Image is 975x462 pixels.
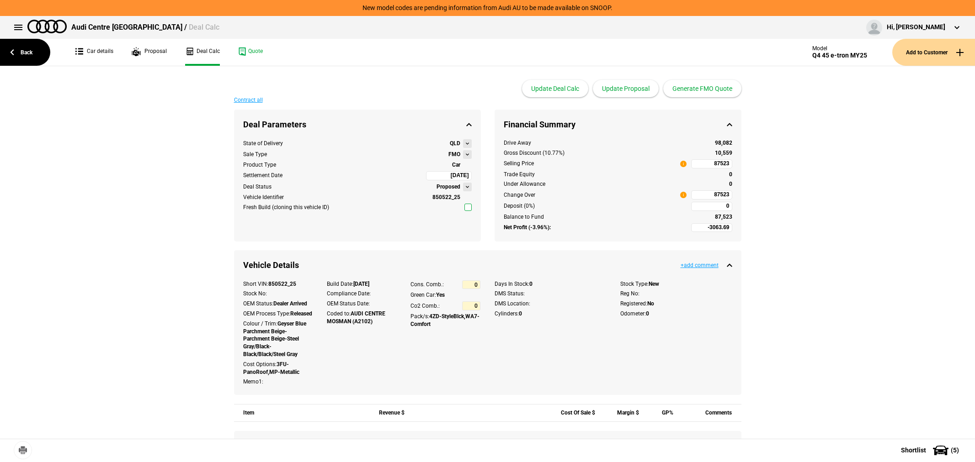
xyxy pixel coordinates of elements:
div: Product Type [243,161,276,169]
div: Hi, [PERSON_NAME] [887,23,945,32]
strong: New [649,281,659,287]
strong: 0 [519,310,522,317]
button: Add to Customer [892,39,975,66]
div: Change Over [504,191,535,199]
div: Under Allowance [504,180,687,188]
span: i [680,161,687,167]
strong: Yes [436,292,445,298]
div: DMS Location: [495,300,607,308]
strong: FMO [448,151,460,158]
div: OEM Status: [243,300,313,308]
div: Stock No: [243,290,313,298]
div: Compliance Date: [327,290,397,298]
span: Shortlist [901,447,926,453]
div: Days In Stock: [495,280,607,288]
div: Cost Options: [243,361,313,376]
div: Margin $ [605,404,639,421]
button: +add comment [681,262,719,268]
div: Pack/s: [410,313,480,328]
button: Update Proposal [593,80,659,97]
strong: QLD [450,140,460,147]
span: Deal Calc [189,23,219,31]
div: Drive Away [504,139,687,147]
div: Item [243,404,361,421]
div: Sale Type [243,151,267,158]
button: Contract all [234,97,263,103]
span: i [680,192,687,198]
strong: 4ZD-StyleBlck,WA7-Comfort [410,313,480,327]
div: Deposit (0%) [504,202,687,210]
strong: 0 [729,181,732,187]
input: 87523 [691,159,732,168]
div: DMS Status: [495,290,607,298]
span: ( 5 ) [951,447,959,453]
a: Quote [238,39,263,66]
button: Shortlist(5) [887,439,975,462]
div: Reg No: [620,290,732,298]
div: Revenue $ [370,404,405,421]
div: Gross Discount (10.77%) [504,149,687,157]
input: 87523 [691,190,732,199]
div: Memo1: [243,378,313,386]
div: Stock Type: [620,280,732,288]
strong: [DATE] [353,281,369,287]
div: Balance to Fund [504,213,687,221]
strong: 0 [529,281,533,287]
strong: Net Profit (-3.96%): [504,224,551,231]
div: Green Car: [410,291,480,299]
div: Odometer: [620,310,732,318]
button: Update Deal Calc [522,80,588,97]
div: Short VIN: [243,280,313,288]
strong: 98,082 [715,140,732,146]
strong: Car [452,162,460,168]
div: Trade Equity [504,171,687,178]
strong: Dealer Arrived [273,300,307,307]
strong: Proposed [437,183,460,191]
div: State of Delivery [243,140,283,147]
input: -3063.69 [691,223,732,232]
div: Model [812,45,867,52]
div: Co2 Comb.: [410,302,440,310]
a: Proposal [132,39,167,66]
input: 0 [691,202,732,211]
strong: 850522_25 [432,194,460,200]
div: Audi Centre [GEOGRAPHIC_DATA] / [71,22,219,32]
input: 19/09/2025 [426,171,472,180]
input: 0 [462,301,480,310]
div: Build Date: [327,280,397,288]
div: Vehicle Details [234,250,741,280]
a: Deal Calc [185,39,220,66]
strong: 3FU-PanoRoof,MP-Metallic [243,361,299,375]
div: Cylinders: [495,310,607,318]
strong: 10,559 [715,150,732,156]
strong: 850522_25 [268,281,296,287]
div: Vehicle Identifier [243,194,284,201]
strong: No [647,300,654,307]
div: Q4 45 e-tron MY25 [812,52,867,59]
div: Selling Price [504,160,534,168]
div: GP% [649,404,674,421]
a: Car details [75,39,113,66]
div: Coded to: [327,310,397,325]
div: OEM Process Type: [243,310,313,318]
div: Cost Of Sale $ [556,404,595,421]
strong: 87,523 [715,214,732,220]
img: audi.png [27,20,67,33]
div: Comments [683,404,732,421]
strong: Geyser Blue Parchment Beige-Parchment Beige-Steel Gray/Black-Black/Black/Steel Gray [243,320,306,357]
div: Colour / Trim: [243,320,313,358]
div: OEM Status Date: [327,300,397,308]
div: Settlement Date [243,172,282,179]
div: Financial Summary [495,110,741,139]
div: Cons. Comb.: [410,281,444,289]
input: 0 [462,280,480,289]
div: Registered: [620,300,732,308]
div: Deal Status [243,183,272,191]
strong: AUDI CENTRE MOSMAN (A2102) [327,310,385,325]
div: Fresh Build (cloning this vehicle ID) [243,204,329,211]
div: Deal Parameters [234,110,481,139]
strong: 0 [646,310,649,317]
strong: 0 [729,171,732,178]
strong: Released [290,310,312,317]
button: Generate FMO Quote [663,80,741,97]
